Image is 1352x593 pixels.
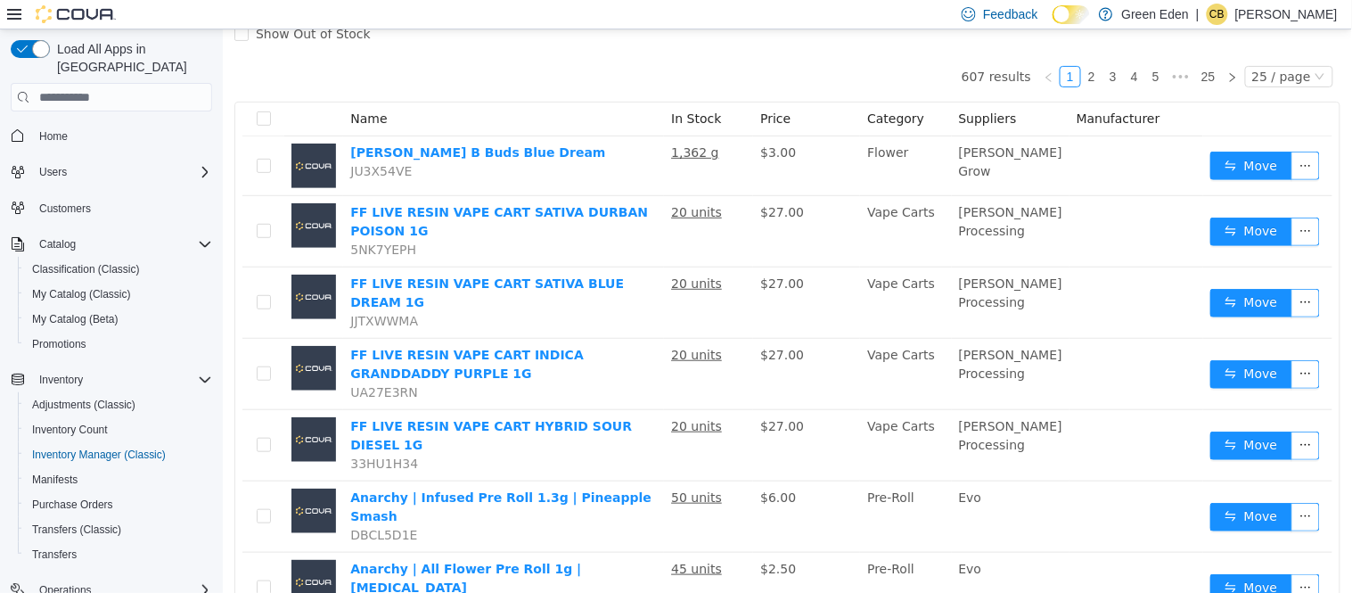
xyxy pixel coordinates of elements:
[127,461,429,494] a: Anarchy | Infused Pre Roll 1.3g | Pineapple Smash
[18,417,219,442] button: Inventory Count
[18,257,219,282] button: Classification (Classic)
[32,161,74,183] button: Users
[25,419,115,441] a: Inventory Count
[1029,37,1088,57] div: 25 / page
[25,394,212,416] span: Adjustments (Classic)
[69,459,113,504] img: Anarchy | Infused Pre Roll 1.3g | Pineapple Smash placeholder
[448,461,499,475] u: 50 units
[32,197,212,219] span: Customers
[448,390,499,404] u: 20 units
[32,548,77,562] span: Transfers
[987,259,1069,288] button: icon: swapMove
[987,545,1069,573] button: icon: swapMove
[944,37,972,58] span: •••
[69,531,113,575] img: Anarchy | All Flower Pre Roll 1g | Tear Gas placeholder
[1210,4,1225,25] span: CB
[25,394,143,416] a: Adjustments (Classic)
[637,238,728,309] td: Vape Carts
[973,37,998,57] a: 25
[537,116,573,130] span: $3.00
[448,532,499,547] u: 45 units
[25,284,138,305] a: My Catalog (Classic)
[127,247,401,280] a: FF LIVE RESIN VAPE CART SATIVA BLUE DREAM 1G
[736,532,759,547] span: Evo
[537,176,581,190] span: $27.00
[39,373,83,387] span: Inventory
[32,337,86,351] span: Promotions
[1069,545,1097,573] button: icon: ellipsis
[127,213,193,227] span: 5NK7YEPH
[32,398,135,412] span: Adjustments (Classic)
[69,174,113,218] img: FF LIVE RESIN VAPE CART SATIVA DURBAN POISON 1G placeholder
[32,161,212,183] span: Users
[25,284,212,305] span: My Catalog (Classic)
[32,234,83,255] button: Catalog
[736,82,794,96] span: Suppliers
[987,331,1069,359] button: icon: swapMove
[39,129,68,144] span: Home
[1069,474,1097,502] button: icon: ellipsis
[25,494,120,515] a: Purchase Orders
[127,176,425,209] a: FF LIVE RESIN VAPE CART SATIVA DURBAN POISON 1G
[127,82,164,96] span: Name
[25,494,212,515] span: Purchase Orders
[18,492,219,517] button: Purchase Orders
[537,532,573,547] span: $2.50
[4,195,219,221] button: Customers
[815,37,837,58] li: Previous Page
[50,40,212,76] span: Load All Apps in [GEOGRAPHIC_DATA]
[448,247,499,261] u: 20 units
[1207,4,1228,25] div: Christa Bumpous
[736,116,840,149] span: [PERSON_NAME] Grow
[923,37,943,57] a: 5
[32,369,212,391] span: Inventory
[39,165,67,179] span: Users
[25,519,128,540] a: Transfers (Classic)
[858,37,880,58] li: 2
[127,498,194,513] span: DBCL5D1E
[18,467,219,492] button: Manifests
[32,287,131,301] span: My Catalog (Classic)
[127,284,195,299] span: JJTXWWMA
[32,369,90,391] button: Inventory
[127,356,195,370] span: UA27E3RN
[880,37,901,58] li: 3
[448,116,496,130] u: 1,362 g
[32,473,78,487] span: Manifests
[1069,331,1097,359] button: icon: ellipsis
[1092,42,1102,54] i: icon: down
[127,135,189,149] span: JU3X54VE
[69,114,113,159] img: Franklin Fields B Buds Blue Dream placeholder
[987,402,1069,431] button: icon: swapMove
[18,517,219,542] button: Transfers (Classic)
[987,188,1069,217] button: icon: swapMove
[448,176,499,190] u: 20 units
[18,542,219,567] button: Transfers
[127,532,358,565] a: Anarchy | All Flower Pre Roll 1g | [MEDICAL_DATA]
[32,423,108,437] span: Inventory Count
[1069,259,1097,288] button: icon: ellipsis
[859,37,879,57] a: 2
[987,122,1069,151] button: icon: swapMove
[25,544,212,565] span: Transfers
[4,232,219,257] button: Catalog
[537,390,581,404] span: $27.00
[644,82,701,96] span: Category
[902,37,922,57] a: 4
[18,282,219,307] button: My Catalog (Classic)
[127,318,361,351] a: FF LIVE RESIN VAPE CART INDICA GRANDDADDY PURPLE 1G
[901,37,922,58] li: 4
[999,37,1020,58] li: Next Page
[1069,122,1097,151] button: icon: ellipsis
[32,124,212,146] span: Home
[922,37,944,58] li: 5
[25,544,84,565] a: Transfers
[32,262,140,276] span: Classification (Classic)
[983,5,1037,23] span: Feedback
[127,390,409,423] a: FF LIVE RESIN VAPE CART HYBRID SOUR DIESEL 1G
[32,198,98,219] a: Customers
[32,498,113,512] span: Purchase Orders
[32,523,121,537] span: Transfers (Classic)
[25,259,212,280] span: Classification (Classic)
[32,234,212,255] span: Catalog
